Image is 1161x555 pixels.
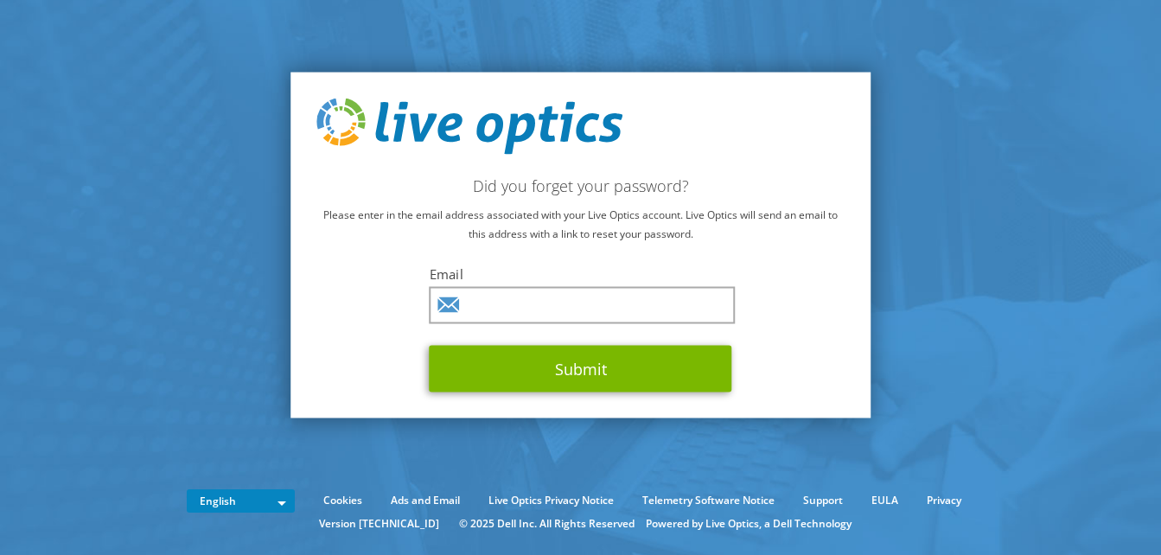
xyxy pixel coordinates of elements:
[310,491,375,510] a: Cookies
[475,491,627,510] a: Live Optics Privacy Notice
[310,514,448,533] li: Version [TECHNICAL_ID]
[646,514,852,533] li: Powered by Live Optics, a Dell Technology
[378,491,473,510] a: Ads and Email
[914,491,974,510] a: Privacy
[629,491,788,510] a: Telemetry Software Notice
[790,491,856,510] a: Support
[430,346,732,392] button: Submit
[858,491,911,510] a: EULA
[430,265,732,283] label: Email
[316,206,845,244] p: Please enter in the email address associated with your Live Optics account. Live Optics will send...
[316,98,622,155] img: live_optics_svg.svg
[316,176,845,195] h2: Did you forget your password?
[450,514,643,533] li: © 2025 Dell Inc. All Rights Reserved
